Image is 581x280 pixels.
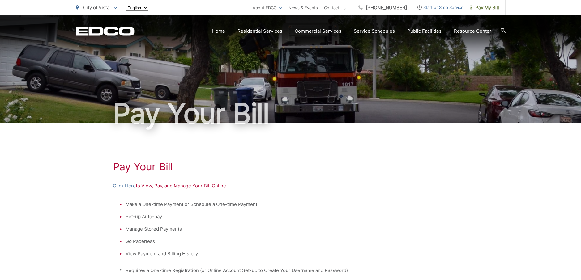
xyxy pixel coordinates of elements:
[126,250,462,257] li: View Payment and Billing History
[407,27,442,35] a: Public Facilities
[295,27,341,35] a: Commercial Services
[253,4,282,11] a: About EDCO
[354,27,395,35] a: Service Schedules
[288,4,318,11] a: News & Events
[119,267,462,274] p: * Requires a One-time Registration (or Online Account Set-up to Create Your Username and Password)
[126,213,462,220] li: Set-up Auto-pay
[212,27,225,35] a: Home
[237,27,282,35] a: Residential Services
[113,182,136,190] a: Click Here
[324,4,346,11] a: Contact Us
[126,225,462,233] li: Manage Stored Payments
[126,5,148,11] select: Select a language
[113,161,468,173] h1: Pay Your Bill
[76,98,506,129] h1: Pay Your Bill
[126,238,462,245] li: Go Paperless
[454,27,491,35] a: Resource Center
[113,182,468,190] p: to View, Pay, and Manage Your Bill Online
[470,4,499,11] span: Pay My Bill
[126,201,462,208] li: Make a One-time Payment or Schedule a One-time Payment
[76,27,135,36] a: EDCD logo. Return to the homepage.
[83,5,109,10] span: City of Vista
